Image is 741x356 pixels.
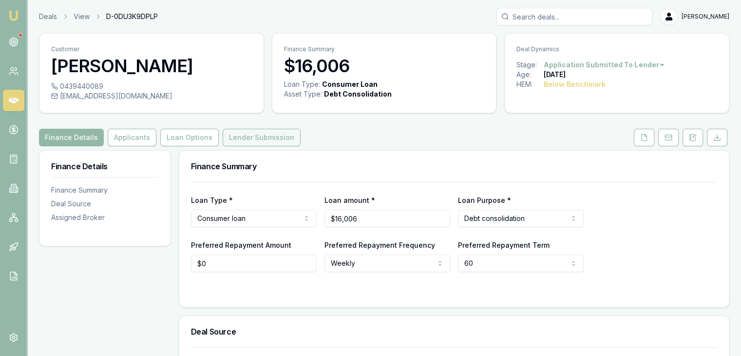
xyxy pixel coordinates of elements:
h3: [PERSON_NAME] [51,56,252,76]
a: View [74,12,90,21]
div: HEM: [516,79,544,89]
div: Debt Consolidation [324,89,392,99]
a: Finance Details [39,129,106,146]
label: Loan Type * [191,196,233,204]
p: Customer [51,45,252,53]
input: Search deals [496,8,652,25]
h3: Finance Details [51,162,159,170]
input: $ [191,255,317,272]
div: Deal Source [51,199,159,209]
p: Deal Dynamics [516,45,717,53]
div: Assigned Broker [51,213,159,222]
h3: Deal Source [191,328,717,336]
label: Preferred Repayment Term [458,241,550,249]
div: Stage: [516,60,544,70]
a: Loan Options [158,129,221,146]
img: emu-icon-u.png [8,10,19,21]
div: Age: [516,70,544,79]
p: Finance Summary [284,45,485,53]
div: [DATE] [544,70,566,79]
button: Applicants [108,129,156,146]
a: Applicants [106,129,158,146]
a: Lender Submission [221,129,303,146]
div: [EMAIL_ADDRESS][DOMAIN_NAME] [51,91,252,101]
input: $ [324,210,450,227]
nav: breadcrumb [39,12,158,21]
label: Preferred Repayment Frequency [324,241,435,249]
button: Finance Details [39,129,104,146]
span: D-0DU3K9DPLP [106,12,158,21]
div: 0439440089 [51,81,252,91]
label: Loan Purpose * [458,196,511,204]
div: Asset Type : [284,89,322,99]
h3: $16,006 [284,56,485,76]
button: Application Submitted To Lender [544,60,665,70]
button: Loan Options [160,129,219,146]
span: [PERSON_NAME] [682,13,729,20]
div: Below Benchmark [544,79,606,89]
a: Deals [39,12,57,21]
label: Preferred Repayment Amount [191,241,291,249]
button: Lender Submission [223,129,301,146]
h3: Finance Summary [191,162,717,170]
div: Loan Type: [284,79,320,89]
label: Loan amount * [324,196,375,204]
div: Consumer Loan [322,79,378,89]
div: Finance Summary [51,185,159,195]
